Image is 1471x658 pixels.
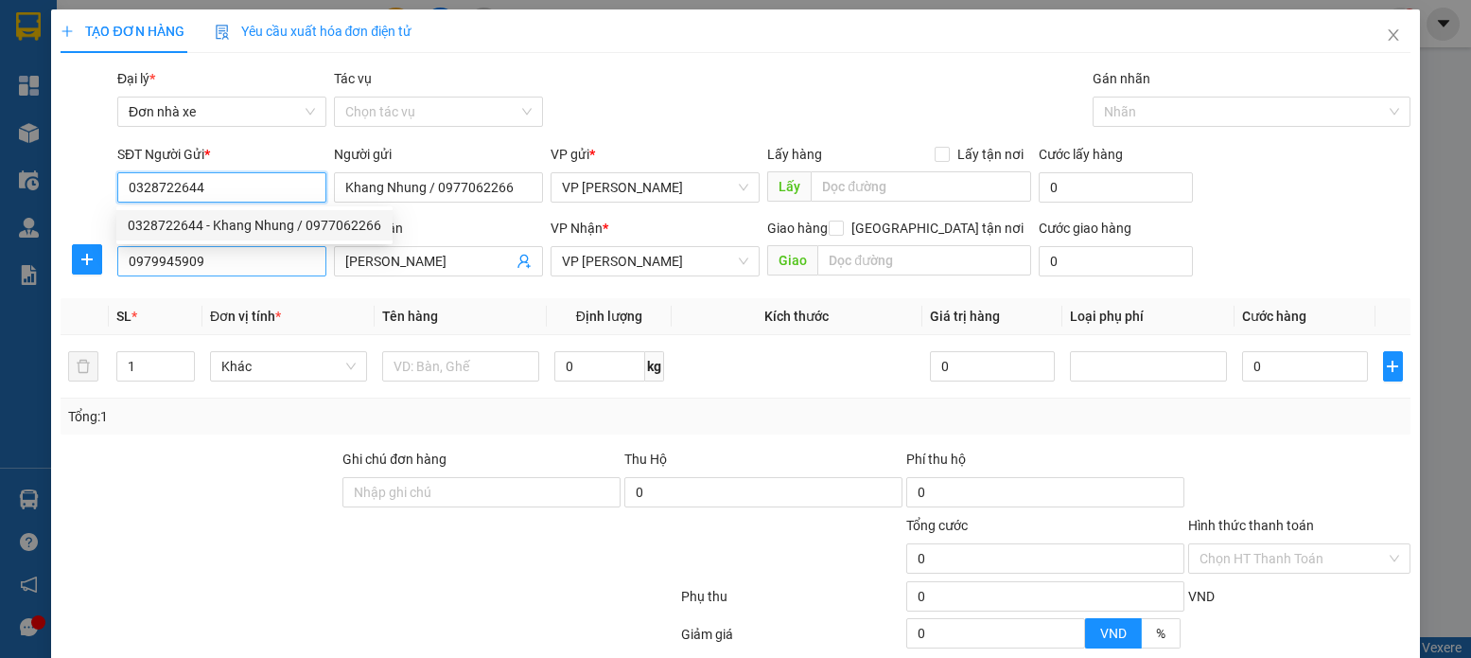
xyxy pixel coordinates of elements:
span: kg [645,351,664,382]
span: Giao hàng [767,221,828,236]
div: Người gửi [334,144,543,165]
span: % [1156,626,1165,641]
span: Định lượng [576,309,642,324]
span: plus [1384,359,1401,374]
span: user-add [517,254,532,269]
span: SL [116,309,131,324]
div: 0328722644 - Khang Nhung / 0977062266 [116,210,393,240]
input: Dọc đường [817,245,1030,276]
button: plus [1383,351,1402,382]
span: Giao [767,245,817,276]
strong: Hotline : 0889 23 23 23 [203,80,326,94]
strong: PHIẾU GỬI HÀNG [188,56,341,76]
span: VP Nhận [551,221,603,236]
span: [GEOGRAPHIC_DATA] tận nơi [844,218,1031,239]
label: Cước giao hàng [1039,221,1131,236]
span: close [1386,27,1401,43]
label: Ghi chú đơn hàng [342,452,447,467]
span: VND [1100,626,1127,641]
span: Cước hàng [1242,309,1306,324]
span: plus [61,25,74,38]
button: plus [72,244,102,275]
span: Đơn nhà xe [129,98,315,126]
span: VP LÊ HỒNG PHONG [562,247,748,276]
input: Dọc đường [811,171,1030,202]
span: Lấy tận nơi [950,144,1031,165]
div: Người nhận [334,218,543,239]
div: Tổng: 1 [68,406,569,427]
div: Phí thu hộ [906,449,1184,477]
span: plus [73,252,101,267]
span: Khác [221,352,356,381]
input: Cước giao hàng [1039,246,1194,276]
span: VP Nguyễn Văn Cừ [562,173,748,202]
span: Tổng cước [906,518,968,533]
span: VND [1188,589,1215,604]
input: VD: Bàn, Ghế [382,351,539,382]
span: Website [179,100,226,115]
span: Thu Hộ [624,452,667,467]
label: Tác vụ [334,71,372,86]
img: icon [215,25,230,40]
img: logo [18,29,107,118]
input: Cước lấy hàng [1039,172,1194,203]
strong: : [DOMAIN_NAME] [179,98,350,116]
label: Gán nhãn [1093,71,1150,86]
span: Yêu cầu xuất hóa đơn điện tử [215,24,412,39]
span: TẠO ĐƠN HÀNG [61,24,184,39]
div: 0328722644 - Khang Nhung / 0977062266 [128,215,381,236]
div: VP gửi [551,144,760,165]
span: Lấy hàng [767,147,822,162]
span: Giá trị hàng [930,309,1000,324]
button: delete [68,351,98,382]
div: Phụ thu [679,586,904,619]
div: SĐT Người Gửi [117,144,326,165]
span: Kích thước [764,309,829,324]
strong: CÔNG TY TNHH VĨNH QUANG [136,32,394,52]
button: Close [1367,9,1420,62]
label: Cước lấy hàng [1039,147,1123,162]
span: Đơn vị tính [210,309,281,324]
div: Giảm giá [679,624,904,657]
span: Đại lý [117,71,155,86]
span: Lấy [767,171,811,202]
input: Ghi chú đơn hàng [342,477,621,507]
span: Tên hàng [382,309,438,324]
input: 0 [930,351,1056,382]
th: Loại phụ phí [1062,298,1235,335]
label: Hình thức thanh toán [1188,518,1314,533]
